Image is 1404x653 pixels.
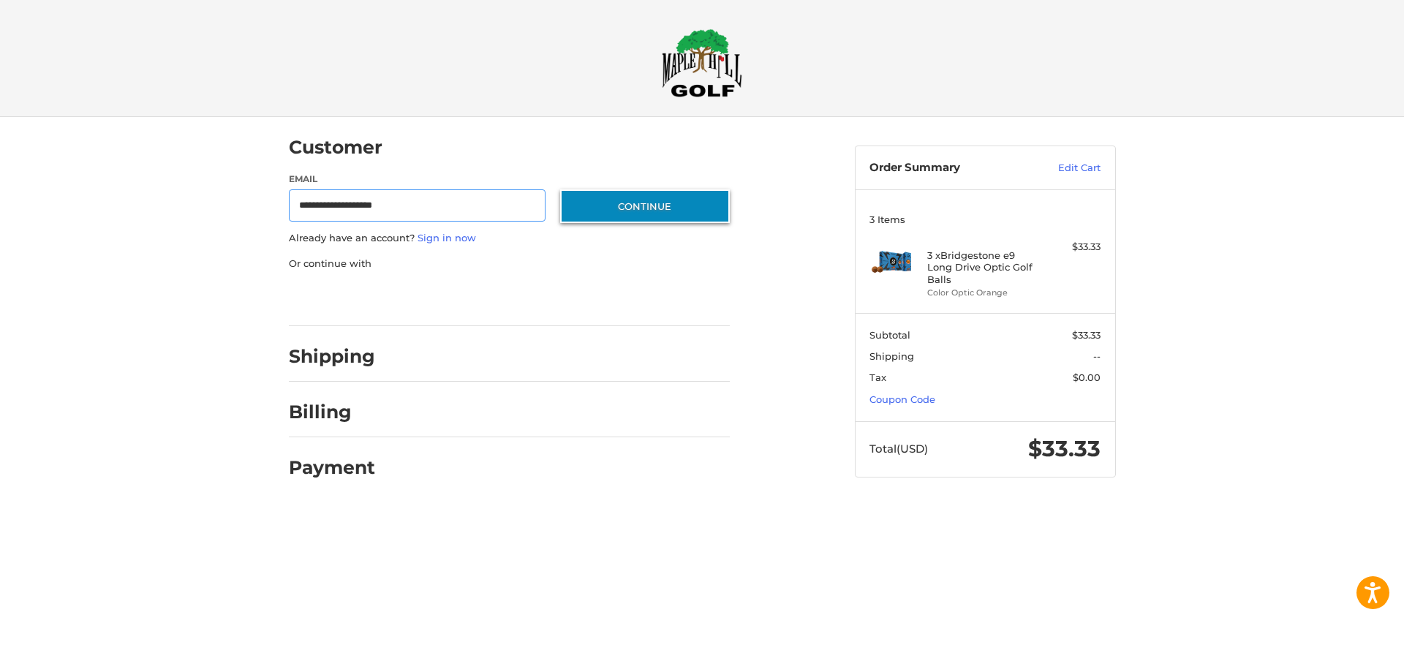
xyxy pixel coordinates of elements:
[1043,240,1101,254] div: $33.33
[1283,614,1404,653] iframe: Google Customer Reviews
[289,257,730,271] p: Or continue with
[869,214,1101,225] h3: 3 Items
[869,442,928,456] span: Total (USD)
[289,345,375,368] h2: Shipping
[869,161,1027,175] h3: Order Summary
[289,173,546,186] label: Email
[869,350,914,362] span: Shipping
[532,285,641,312] iframe: PayPal-venmo
[1093,350,1101,362] span: --
[1072,329,1101,341] span: $33.33
[927,287,1039,299] li: Color Optic Orange
[1027,161,1101,175] a: Edit Cart
[662,29,742,97] img: Maple Hill Golf
[289,231,730,246] p: Already have an account?
[927,249,1039,285] h4: 3 x Bridgestone e9 Long Drive Optic Golf Balls
[869,371,886,383] span: Tax
[289,401,374,423] h2: Billing
[869,393,935,405] a: Coupon Code
[284,285,393,312] iframe: PayPal-paypal
[418,232,476,244] a: Sign in now
[1073,371,1101,383] span: $0.00
[408,285,518,312] iframe: PayPal-paylater
[289,136,382,159] h2: Customer
[289,456,375,479] h2: Payment
[560,189,730,223] button: Continue
[1028,435,1101,462] span: $33.33
[869,329,910,341] span: Subtotal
